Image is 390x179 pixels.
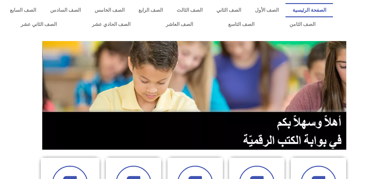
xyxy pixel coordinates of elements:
a: الصف التاسع [211,17,272,31]
a: الصفحة الرئيسية [285,3,333,17]
a: الصف السادس [43,3,88,17]
a: الصف السابع [3,3,43,17]
a: الصف الخامس [88,3,131,17]
a: الصف العاشر [148,17,211,31]
a: الصف الثالث [170,3,209,17]
a: الصف الأول [248,3,285,17]
a: الصف الثامن [272,17,333,31]
a: الصف الحادي عشر [74,17,148,31]
a: الصف الثاني [209,3,248,17]
a: الصف الثاني عشر [3,17,74,31]
a: الصف الرابع [131,3,170,17]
